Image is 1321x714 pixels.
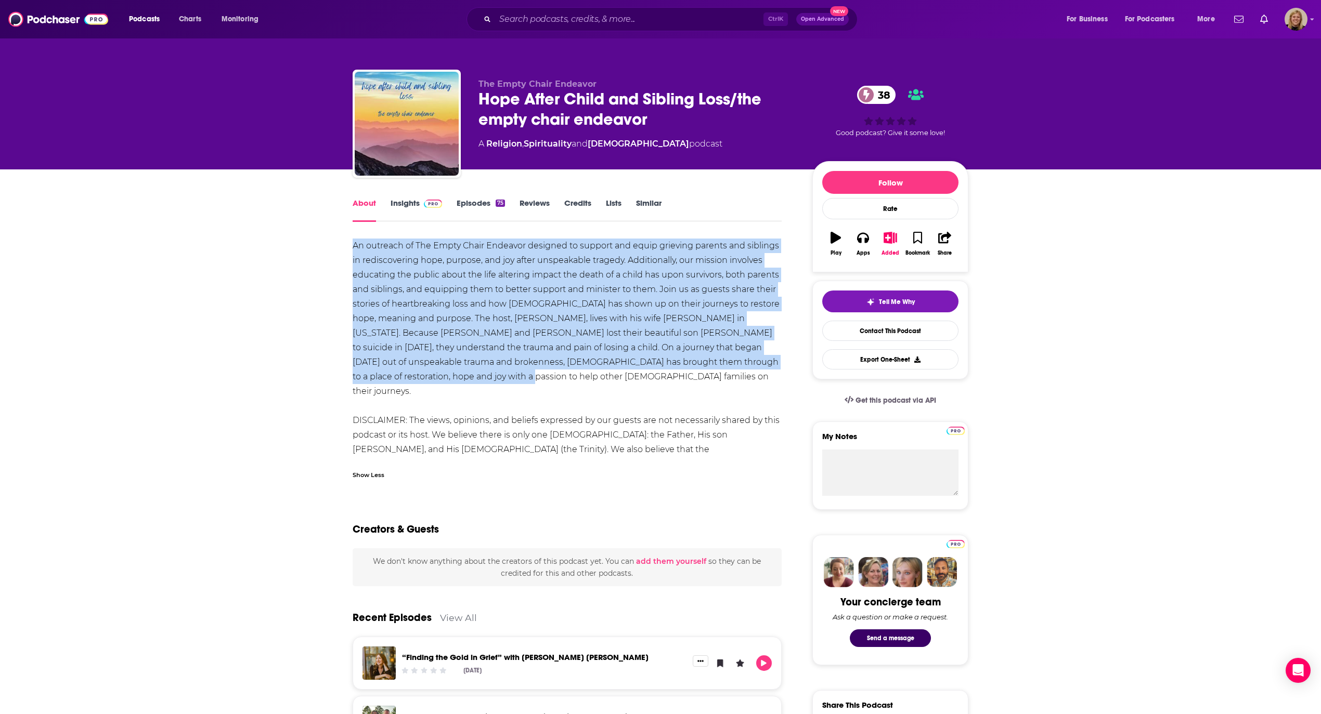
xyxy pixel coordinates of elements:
[636,198,662,222] a: Similar
[822,321,959,341] a: Contact This Podcast
[931,225,959,262] button: Share
[904,225,931,262] button: Bookmark
[947,425,965,435] a: Pro website
[822,171,959,194] button: Follow
[850,629,931,647] button: Send a message
[1230,10,1248,28] a: Show notifications dropdown
[693,655,708,667] button: Show More Button
[1285,8,1307,31] img: User Profile
[831,250,841,256] div: Play
[214,11,272,28] button: open menu
[892,557,923,587] img: Jules Profile
[867,86,896,104] span: 38
[572,139,588,149] span: and
[522,139,524,149] span: ,
[129,12,160,27] span: Podcasts
[564,198,591,222] a: Credits
[796,13,849,25] button: Open AdvancedNew
[373,557,761,577] span: We don't know anything about the creators of this podcast yet . You can so they can be credited f...
[836,388,944,413] a: Get this podcast via API
[636,557,706,565] button: add them yourself
[588,139,689,149] a: [DEMOGRAPHIC_DATA]
[353,611,432,624] a: Recent Episodes
[353,523,439,536] h2: Creators & Guests
[822,198,959,219] div: Rate
[440,612,477,623] a: View All
[1285,8,1307,31] span: Logged in as avansolkema
[179,12,201,27] span: Charts
[476,7,867,31] div: Search podcasts, credits, & more...
[122,11,173,28] button: open menu
[836,129,945,137] span: Good podcast? Give it some love!
[402,652,649,662] a: “Finding the Gold in Grief” with Sarah Beth Gerbers
[857,86,896,104] a: 38
[947,427,965,435] img: Podchaser Pro
[391,198,442,222] a: InsightsPodchaser Pro
[822,290,959,312] button: tell me why sparkleTell Me Why
[496,200,505,207] div: 75
[362,646,396,680] img: “Finding the Gold in Grief” with Sarah Beth Gerbers
[856,396,936,405] span: Get this podcast via API
[400,666,448,674] div: Community Rating: 0 out of 5
[355,72,459,176] img: Hope After Child and Sibling Loss/the empty chair endeavor
[463,667,482,674] div: [DATE]
[812,79,968,143] div: 38Good podcast? Give it some love!
[947,540,965,548] img: Podchaser Pro
[424,200,442,208] img: Podchaser Pro
[1118,11,1190,28] button: open menu
[1256,10,1272,28] a: Show notifications dropdown
[947,538,965,548] a: Pro website
[486,139,522,149] a: Religion
[172,11,208,28] a: Charts
[840,596,941,609] div: Your concierge team
[606,198,621,222] a: Lists
[222,12,258,27] span: Monitoring
[830,6,849,16] span: New
[756,655,772,671] button: Play
[1197,12,1215,27] span: More
[763,12,788,26] span: Ctrl K
[857,250,870,256] div: Apps
[1125,12,1175,27] span: For Podcasters
[1190,11,1228,28] button: open menu
[833,613,948,621] div: Ask a question or make a request.
[858,557,888,587] img: Barbara Profile
[1285,8,1307,31] button: Show profile menu
[457,198,505,222] a: Episodes75
[353,198,376,222] a: About
[801,17,844,22] span: Open Advanced
[495,11,763,28] input: Search podcasts, credits, & more...
[524,139,572,149] a: Spirituality
[713,655,728,671] button: Bookmark Episode
[822,700,893,710] h3: Share This Podcast
[732,655,748,671] button: Leave a Rating
[882,250,899,256] div: Added
[478,79,597,89] span: The Empty Chair Endeavor
[822,431,959,449] label: My Notes
[927,557,957,587] img: Jon Profile
[822,225,849,262] button: Play
[520,198,550,222] a: Reviews
[353,239,782,486] div: An outreach of The Empty Chair Endeavor designed to support and equip grieving parents and siblin...
[849,225,876,262] button: Apps
[905,250,930,256] div: Bookmark
[478,138,722,150] div: A podcast
[822,349,959,369] button: Export One-Sheet
[8,9,108,29] img: Podchaser - Follow, Share and Rate Podcasts
[1067,12,1108,27] span: For Business
[866,298,875,306] img: tell me why sparkle
[1286,658,1311,683] div: Open Intercom Messenger
[938,250,952,256] div: Share
[1059,11,1121,28] button: open menu
[824,557,854,587] img: Sydney Profile
[877,225,904,262] button: Added
[879,298,915,306] span: Tell Me Why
